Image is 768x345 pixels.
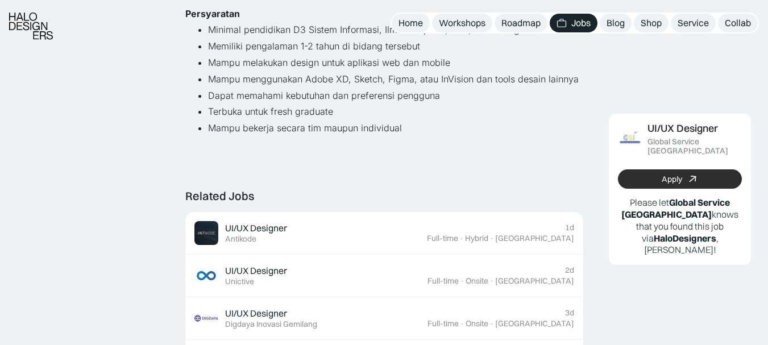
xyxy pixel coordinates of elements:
[647,123,718,135] div: UI/UX Designer
[571,17,591,29] div: Jobs
[460,276,464,286] div: ·
[565,223,574,232] div: 1d
[621,197,730,220] b: Global Service [GEOGRAPHIC_DATA]
[185,136,583,153] p: ‍
[194,264,218,288] img: Job Image
[489,276,494,286] div: ·
[466,319,488,329] div: Onsite
[459,234,464,243] div: ·
[465,234,488,243] div: Hybrid
[495,319,574,329] div: [GEOGRAPHIC_DATA]
[427,234,458,243] div: Full-time
[654,232,716,244] b: HaloDesigners
[565,265,574,275] div: 2d
[427,319,459,329] div: Full-time
[225,265,287,277] div: UI/UX Designer
[641,17,662,29] div: Shop
[194,306,218,330] img: Job Image
[432,14,492,32] a: Workshops
[466,276,488,286] div: Onsite
[671,14,716,32] a: Service
[718,14,758,32] a: Collab
[208,103,583,120] li: Terbuka untuk fresh graduate
[600,14,632,32] a: Blog
[208,55,583,71] li: Mampu melakukan design untuk aplikasi web dan mobile
[185,189,254,203] div: Related Jobs
[550,14,597,32] a: Jobs
[398,17,423,29] div: Home
[225,234,256,244] div: Antikode
[439,17,485,29] div: Workshops
[618,169,742,189] a: Apply
[185,255,583,297] a: Job ImageUI/UX DesignerUnictive2dFull-time·Onsite·[GEOGRAPHIC_DATA]
[392,14,430,32] a: Home
[618,127,642,151] img: Job Image
[225,319,317,329] div: Digdaya Inovasi Gemilang
[208,120,583,136] li: Mampu bekerja secara tim maupun individual
[489,234,494,243] div: ·
[225,307,287,319] div: UI/UX Designer
[647,137,742,156] div: Global Service [GEOGRAPHIC_DATA]
[495,14,547,32] a: Roadmap
[185,212,583,255] a: Job ImageUI/UX DesignerAntikode1dFull-time·Hybrid·[GEOGRAPHIC_DATA]
[460,319,464,329] div: ·
[225,222,287,234] div: UI/UX Designer
[208,22,583,38] li: Minimal pendidikan D3 Sistem Informasi, Ilmu Komputer, DKV, atau Design Grafis
[725,17,751,29] div: Collab
[678,17,709,29] div: Service
[607,17,625,29] div: Blog
[208,38,583,55] li: Memiliki pengalaman 1-2 tahun di bidang tersebut
[495,234,574,243] div: [GEOGRAPHIC_DATA]
[565,308,574,318] div: 3d
[194,221,218,245] img: Job Image
[489,319,494,329] div: ·
[225,277,254,286] div: Unictive
[185,297,583,340] a: Job ImageUI/UX DesignerDigdaya Inovasi Gemilang3dFull-time·Onsite·[GEOGRAPHIC_DATA]
[634,14,669,32] a: Shop
[501,17,541,29] div: Roadmap
[662,174,682,184] div: Apply
[495,276,574,286] div: [GEOGRAPHIC_DATA]
[427,276,459,286] div: Full-time
[208,71,583,88] li: Mampu menggunakan Adobe XD, Sketch, Figma, atau InVision dan tools desain lainnya
[618,197,742,256] p: Please let knows that you found this job via , [PERSON_NAME]!
[208,88,583,104] li: Dapat memahami kebutuhan dan preferensi pengguna
[185,8,240,19] strong: Persyaratan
